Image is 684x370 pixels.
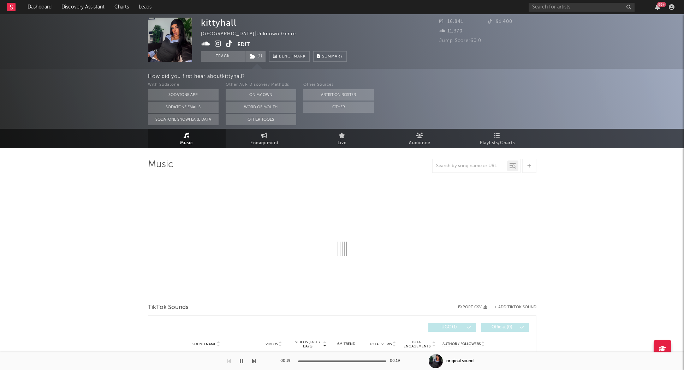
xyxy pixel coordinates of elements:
[148,303,189,312] span: TikTok Sounds
[148,129,226,148] a: Music
[439,29,463,34] span: 11,370
[245,51,266,62] button: (1)
[201,18,237,28] div: kittyhall
[303,81,374,89] div: Other Sources
[330,341,363,347] div: 6M Trend
[428,323,476,332] button: UGC(1)
[250,139,279,147] span: Engagement
[433,325,465,329] span: UGC ( 1 )
[529,3,635,12] input: Search for artists
[303,102,374,113] button: Other
[180,139,193,147] span: Music
[439,19,463,24] span: 16,841
[409,139,430,147] span: Audience
[486,325,518,329] span: Official ( 0 )
[439,38,481,43] span: Jump Score: 60.0
[487,305,536,309] button: + Add TikTok Sound
[494,305,536,309] button: + Add TikTok Sound
[226,129,303,148] a: Engagement
[148,114,219,125] button: Sodatone Snowflake Data
[148,81,219,89] div: With Sodatone
[148,102,219,113] button: Sodatone Emails
[458,305,487,309] button: Export CSV
[303,89,374,101] button: Artist on Roster
[201,51,245,62] button: Track
[226,81,296,89] div: Other A&R Discovery Methods
[226,89,296,101] button: On My Own
[201,30,304,38] div: [GEOGRAPHIC_DATA] | Unknown Genre
[390,357,404,365] div: 00:19
[381,129,459,148] a: Audience
[481,323,529,332] button: Official(0)
[313,51,347,62] button: Summary
[403,340,431,348] span: Total Engagements
[322,55,343,59] span: Summary
[280,357,295,365] div: 00:19
[446,358,474,364] div: original sound
[369,342,392,346] span: Total Views
[433,163,507,169] input: Search by song name or URL
[148,89,219,101] button: Sodatone App
[655,4,660,10] button: 99+
[245,51,266,62] span: ( 1 )
[237,40,250,49] button: Edit
[279,53,306,61] span: Benchmark
[303,129,381,148] a: Live
[338,139,347,147] span: Live
[657,2,666,7] div: 99 +
[269,51,310,62] a: Benchmark
[266,342,278,346] span: Videos
[226,102,296,113] button: Word Of Mouth
[293,340,322,348] span: Videos (last 7 days)
[488,19,512,24] span: 91,400
[442,342,481,346] span: Author / Followers
[192,342,216,346] span: Sound Name
[226,114,296,125] button: Other Tools
[480,139,515,147] span: Playlists/Charts
[459,129,536,148] a: Playlists/Charts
